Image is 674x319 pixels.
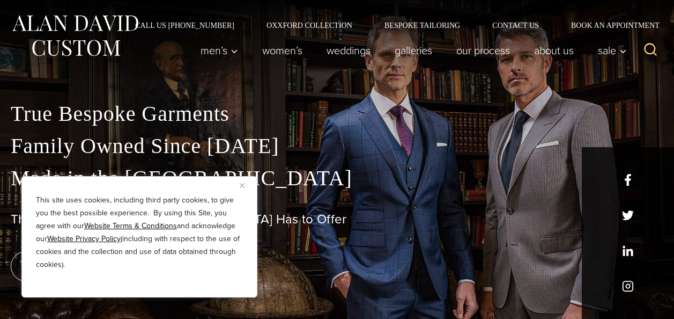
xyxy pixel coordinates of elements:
[47,233,121,244] a: Website Privacy Policy
[522,40,586,61] a: About Us
[201,45,238,56] span: Men’s
[11,251,161,281] a: book an appointment
[476,21,555,29] a: Contact Us
[240,183,245,188] img: Close
[250,40,315,61] a: Women’s
[250,21,368,29] a: Oxxford Collection
[11,12,139,60] img: Alan David Custom
[11,98,663,194] p: True Bespoke Garments Family Owned Since [DATE] Made in the [GEOGRAPHIC_DATA]
[189,40,633,61] nav: Primary Navigation
[11,212,663,227] h1: The Best Custom Suits [GEOGRAPHIC_DATA] Has to Offer
[315,40,383,61] a: weddings
[368,21,476,29] a: Bespoke Tailoring
[119,21,250,29] a: Call Us [PHONE_NUMBER]
[598,45,627,56] span: Sale
[84,220,177,231] a: Website Terms & Conditions
[383,40,445,61] a: Galleries
[445,40,522,61] a: Our Process
[240,179,253,192] button: Close
[638,38,663,63] button: View Search Form
[555,21,663,29] a: Book an Appointment
[119,21,663,29] nav: Secondary Navigation
[36,194,243,271] p: This site uses cookies, including third party cookies, to give you the best possible experience. ...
